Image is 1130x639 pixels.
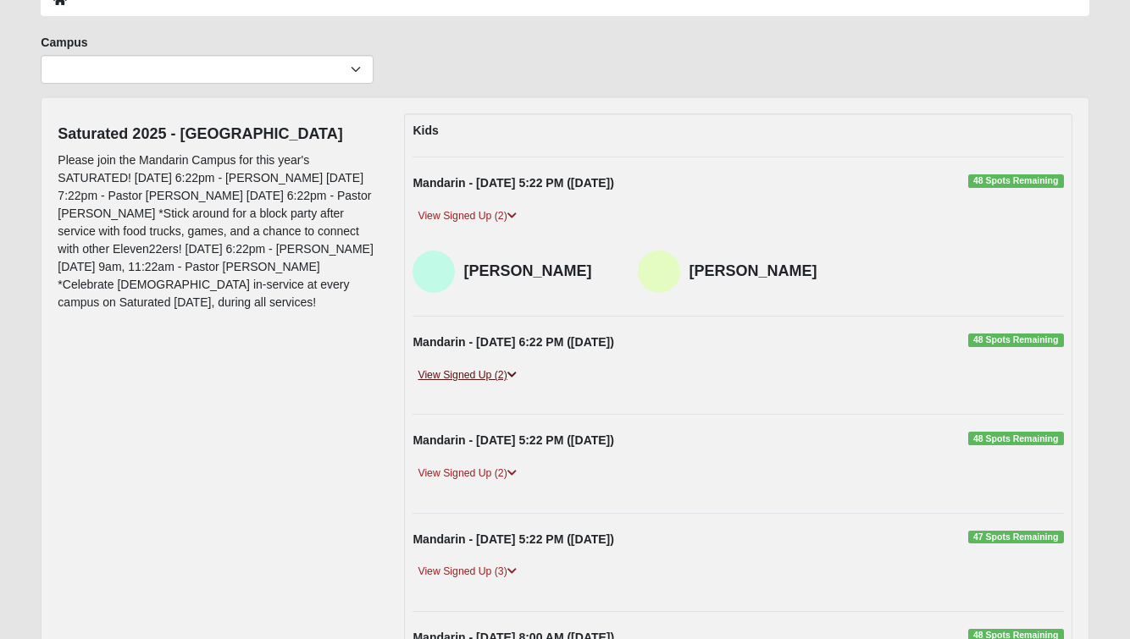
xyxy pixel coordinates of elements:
[58,125,379,144] h4: Saturated 2025 - [GEOGRAPHIC_DATA]
[968,333,1064,347] span: 48 Spots Remaining
[413,433,613,447] strong: Mandarin - [DATE] 5:22 PM ([DATE])
[689,262,838,281] h4: [PERSON_NAME]
[968,531,1064,544] span: 47 Spots Remaining
[413,532,613,546] strong: Mandarin - [DATE] 5:22 PM ([DATE])
[413,251,455,293] img: Karen Young
[41,34,87,51] label: Campus
[413,335,613,349] strong: Mandarin - [DATE] 6:22 PM ([DATE])
[413,465,521,482] a: View Signed Up (2)
[413,563,521,581] a: View Signed Up (3)
[968,174,1064,188] span: 48 Spots Remaining
[413,207,521,225] a: View Signed Up (2)
[58,151,379,311] p: Please join the Mandarin Campus for this year's SATURATED! [DATE] 6:22pm - [PERSON_NAME] [DATE] 7...
[463,262,612,281] h4: [PERSON_NAME]
[638,251,680,293] img: Bob Young
[968,432,1064,445] span: 48 Spots Remaining
[413,124,438,137] strong: Kids
[413,366,521,384] a: View Signed Up (2)
[413,176,613,190] strong: Mandarin - [DATE] 5:22 PM ([DATE])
